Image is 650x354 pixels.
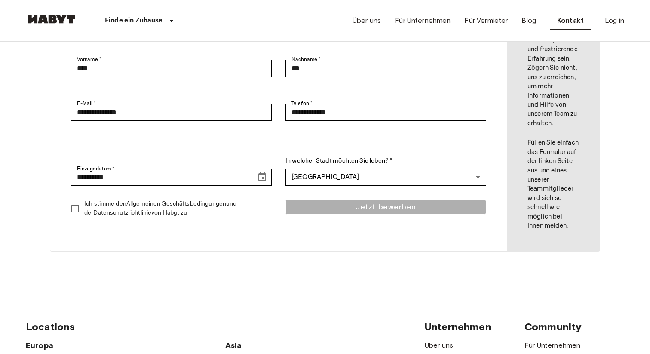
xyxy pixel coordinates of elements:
a: Für Unternehmen [395,15,451,26]
a: Kontakt [550,12,591,30]
p: Finde ein Zuhause [105,15,163,26]
p: Füllen Sie einfach das Formular auf der linken Seite aus und eines unserer Teammitglieder wird si... [527,138,579,230]
p: Ein Haus zu finden, kann eine entmutigende und frustrierende Erfahrung sein. Zögern Sie nicht, un... [527,17,579,128]
label: Vorname * [77,56,101,63]
span: Unternehmen [425,320,491,333]
div: [GEOGRAPHIC_DATA] [285,169,486,186]
span: Asia [225,341,242,350]
a: Über uns [425,341,453,349]
label: E-Mail * [77,100,96,107]
a: Blog [521,15,536,26]
a: Über uns [353,15,381,26]
label: Einzugsdatum [77,165,115,172]
span: Community [524,320,582,333]
a: Log in [605,15,624,26]
span: Locations [26,320,75,333]
img: Habyt [26,15,77,24]
label: Telefon * [291,100,312,107]
a: Allgemeinen Geschäftsbedingungen [126,200,226,208]
a: Für Vermieter [464,15,508,26]
button: Choose date, selected date is Sep 27, 2025 [254,169,271,186]
label: Nachname * [291,56,321,63]
a: Für Unternehmen [524,341,580,349]
p: Ich stimme den und der von Habyt zu [84,200,265,218]
span: Europa [26,341,53,350]
a: Datenschutzrichtlinie [93,209,151,217]
label: In welcher Stadt möchten Sie leben? * [285,157,486,166]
